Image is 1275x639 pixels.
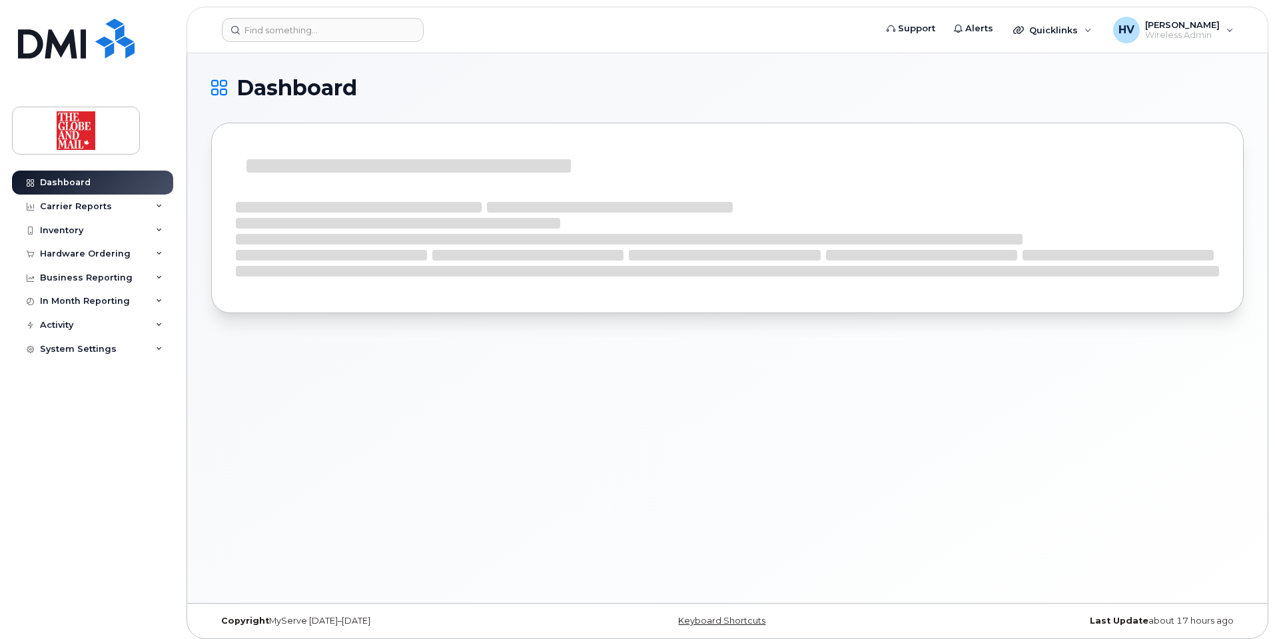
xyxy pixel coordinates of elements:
strong: Copyright [221,616,269,626]
a: Keyboard Shortcuts [678,616,765,626]
strong: Last Update [1090,616,1148,626]
div: MyServe [DATE]–[DATE] [211,616,556,626]
span: Dashboard [236,78,357,98]
div: about 17 hours ago [899,616,1244,626]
